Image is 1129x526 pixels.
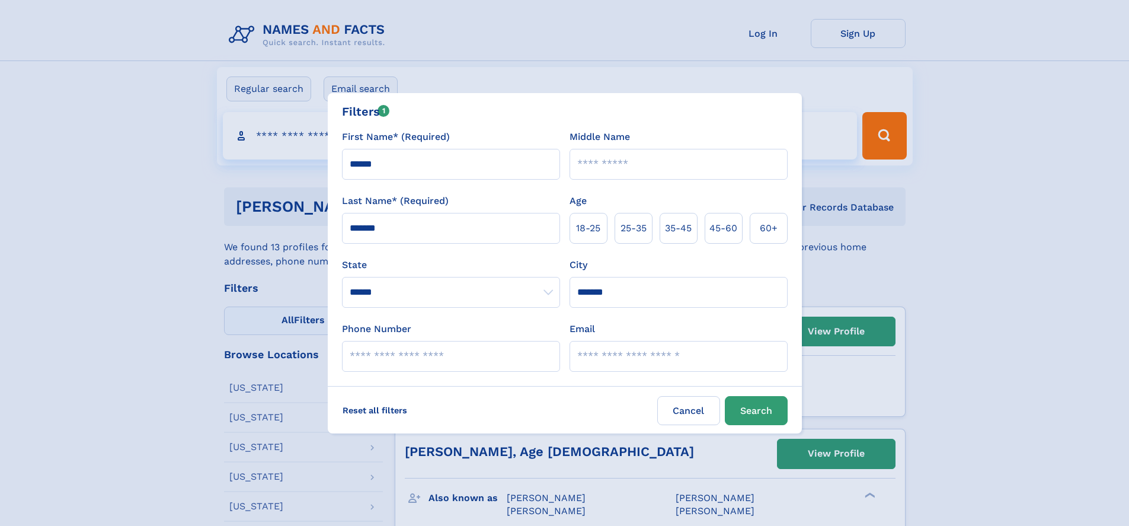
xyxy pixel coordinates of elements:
label: First Name* (Required) [342,130,450,144]
label: Email [570,322,595,336]
label: State [342,258,560,272]
label: Last Name* (Required) [342,194,449,208]
label: Phone Number [342,322,411,336]
span: 35‑45 [665,221,692,235]
div: Filters [342,103,390,120]
span: 18‑25 [576,221,600,235]
label: Age [570,194,587,208]
label: City [570,258,587,272]
span: 25‑35 [621,221,647,235]
label: Cancel [657,396,720,425]
span: 60+ [760,221,778,235]
span: 45‑60 [709,221,737,235]
label: Reset all filters [335,396,415,425]
button: Search [725,396,788,425]
label: Middle Name [570,130,630,144]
